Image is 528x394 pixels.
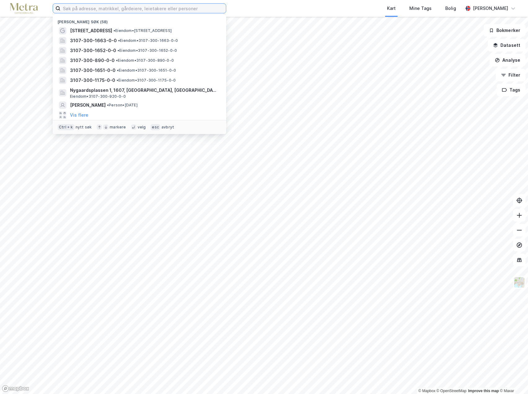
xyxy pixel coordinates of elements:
button: Filter [496,69,526,81]
div: Ctrl + k [58,124,74,130]
span: Eiendom • [STREET_ADDRESS] [113,28,172,33]
div: Kontrollprogram for chat [497,364,528,394]
div: Mine Tags [409,5,432,12]
span: 3107-300-1663-0-0 [70,37,117,44]
span: Eiendom • 3107-300-1175-0-0 [117,78,176,83]
div: nytt søk [76,125,92,130]
button: Datasett [488,39,526,51]
span: Nygaardsplassen 1, 1607, [GEOGRAPHIC_DATA], [GEOGRAPHIC_DATA] [70,87,219,94]
span: Eiendom • 3107-300-1651-0-0 [117,68,176,73]
span: Eiendom • 3107-300-1663-0-0 [118,38,178,43]
span: Eiendom • 3107-300-890-0-0 [116,58,174,63]
a: Mapbox homepage [2,385,29,392]
a: Improve this map [468,389,499,393]
span: • [117,48,119,53]
button: Tags [497,84,526,96]
div: [PERSON_NAME] søk (58) [53,15,226,26]
div: [PERSON_NAME] [473,5,508,12]
span: • [113,28,115,33]
a: OpenStreetMap [437,389,467,393]
span: 3107-300-1651-0-0 [70,67,116,74]
div: Bolig [445,5,456,12]
span: 3107-300-890-0-0 [70,57,115,64]
div: velg [138,125,146,130]
input: Søk på adresse, matrikkel, gårdeiere, leietakere eller personer [60,4,226,13]
div: esc [151,124,160,130]
span: Person • [DATE] [107,103,138,108]
span: Eiendom • 3107-300-920-0-0 [70,94,126,99]
button: Bokmerker [484,24,526,37]
span: 3107-300-1175-0-0 [70,77,115,84]
span: • [107,103,109,107]
button: Vis flere [70,111,88,119]
span: 3107-300-1652-0-0 [70,47,116,54]
span: [STREET_ADDRESS] [70,27,112,34]
a: Mapbox [418,389,435,393]
div: markere [110,125,126,130]
span: Eiendom • 3107-300-1652-0-0 [117,48,177,53]
button: Analyse [490,54,526,66]
img: Z [513,276,525,288]
div: avbryt [161,125,174,130]
iframe: Chat Widget [497,364,528,394]
div: Kart [387,5,396,12]
span: • [118,38,120,43]
span: • [117,78,118,83]
span: • [116,58,118,63]
span: • [117,68,119,73]
img: metra-logo.256734c3b2bbffee19d4.png [10,3,38,14]
span: [PERSON_NAME] [70,101,106,109]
